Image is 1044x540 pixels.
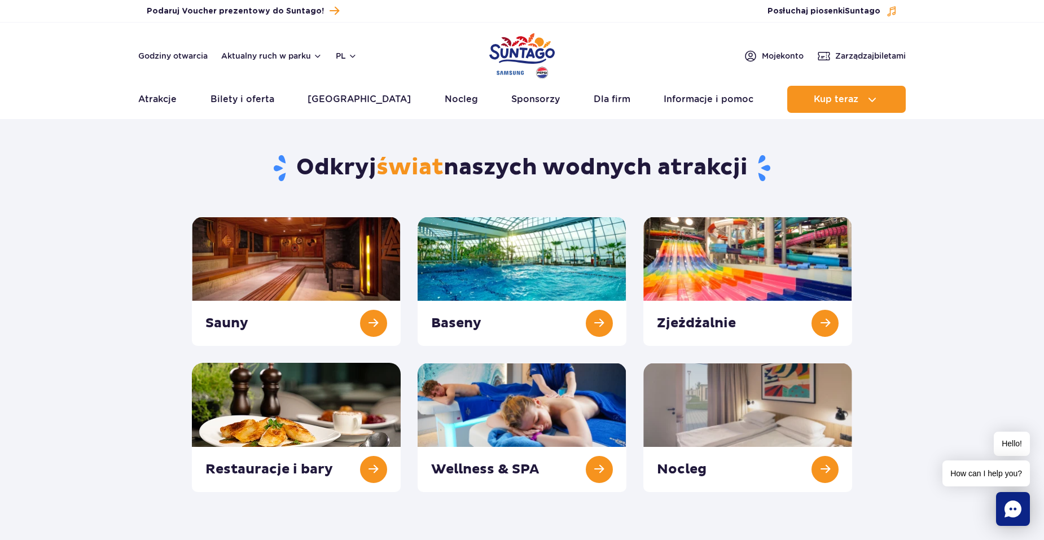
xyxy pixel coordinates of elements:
span: Zarządzaj biletami [835,50,906,62]
button: Posłuchaj piosenkiSuntago [767,6,897,17]
a: Zarządzajbiletami [817,49,906,63]
a: Informacje i pomoc [664,86,753,113]
a: Park of Poland [489,28,555,80]
a: Podaruj Voucher prezentowy do Suntago! [147,3,339,19]
button: Aktualny ruch w parku [221,51,322,60]
span: Posłuchaj piosenki [767,6,880,17]
a: Godziny otwarcia [138,50,208,62]
span: How can I help you? [942,460,1030,486]
h1: Odkryj naszych wodnych atrakcji [192,153,853,183]
a: Mojekonto [744,49,804,63]
a: Nocleg [445,86,478,113]
a: Atrakcje [138,86,177,113]
div: Chat [996,492,1030,526]
span: Hello! [994,432,1030,456]
span: Podaruj Voucher prezentowy do Suntago! [147,6,324,17]
a: Sponsorzy [511,86,560,113]
button: Kup teraz [787,86,906,113]
span: Kup teraz [814,94,858,104]
a: Dla firm [594,86,630,113]
button: pl [336,50,357,62]
a: [GEOGRAPHIC_DATA] [308,86,411,113]
span: Suntago [845,7,880,15]
span: Moje konto [762,50,804,62]
a: Bilety i oferta [210,86,274,113]
span: świat [376,153,444,182]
